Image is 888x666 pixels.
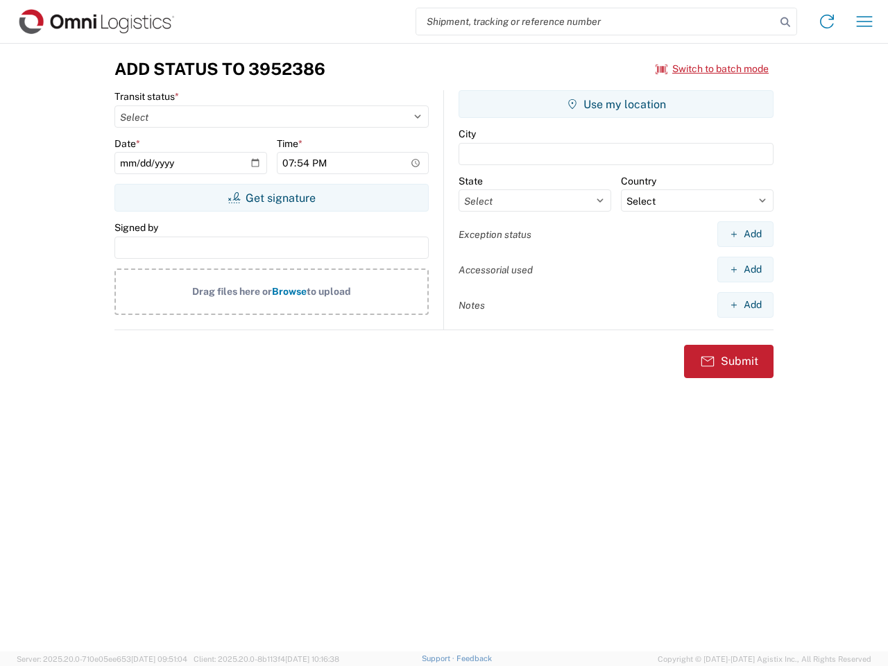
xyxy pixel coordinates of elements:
[717,292,774,318] button: Add
[17,655,187,663] span: Server: 2025.20.0-710e05ee653
[114,137,140,150] label: Date
[456,654,492,663] a: Feedback
[277,137,302,150] label: Time
[272,286,307,297] span: Browse
[114,184,429,212] button: Get signature
[416,8,776,35] input: Shipment, tracking or reference number
[459,299,485,311] label: Notes
[285,655,339,663] span: [DATE] 10:16:38
[459,128,476,140] label: City
[307,286,351,297] span: to upload
[658,653,871,665] span: Copyright © [DATE]-[DATE] Agistix Inc., All Rights Reserved
[621,175,656,187] label: Country
[717,221,774,247] button: Add
[459,175,483,187] label: State
[114,59,325,79] h3: Add Status to 3952386
[194,655,339,663] span: Client: 2025.20.0-8b113f4
[717,257,774,282] button: Add
[684,345,774,378] button: Submit
[459,90,774,118] button: Use my location
[422,654,456,663] a: Support
[656,58,769,80] button: Switch to batch mode
[459,264,533,276] label: Accessorial used
[114,90,179,103] label: Transit status
[459,228,531,241] label: Exception status
[192,286,272,297] span: Drag files here or
[131,655,187,663] span: [DATE] 09:51:04
[114,221,158,234] label: Signed by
